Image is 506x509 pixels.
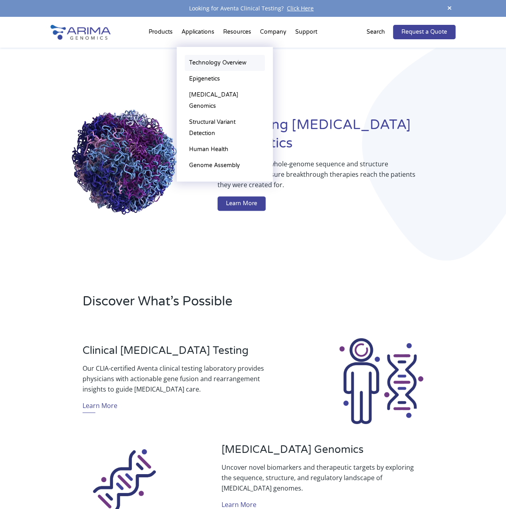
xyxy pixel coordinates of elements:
img: Clinical Testing Icon [337,337,425,426]
iframe: Chat Widget [466,471,506,509]
a: Click Here [284,4,317,12]
p: Our CLIA-certified Aventa clinical testing laboratory provides physicians with actionable gene fu... [83,363,284,394]
p: Search [367,27,385,37]
p: Uncover novel biomarkers and therapeutic targets by exploring the sequence, structure, and regula... [222,462,423,493]
img: Arima-Genomics-logo [50,25,111,40]
p: We’re leveraging whole-genome sequence and structure information to ensure breakthrough therapies... [218,159,423,196]
div: Looking for Aventa Clinical Testing? [50,3,455,14]
h3: Clinical [MEDICAL_DATA] Testing [83,344,284,363]
a: Learn More [83,400,117,413]
a: Genome Assembly [185,158,265,174]
a: Learn More [218,196,266,211]
a: Technology Overview [185,55,265,71]
h1: Redefining [MEDICAL_DATA] Diagnostics [218,116,456,159]
a: Human Health [185,141,265,158]
h3: [MEDICAL_DATA] Genomics [222,443,423,462]
a: Epigenetics [185,71,265,87]
a: Structural Variant Detection [185,114,265,141]
a: [MEDICAL_DATA] Genomics [185,87,265,114]
a: Request a Quote [393,25,456,39]
h2: Discover What’s Possible [83,293,349,317]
